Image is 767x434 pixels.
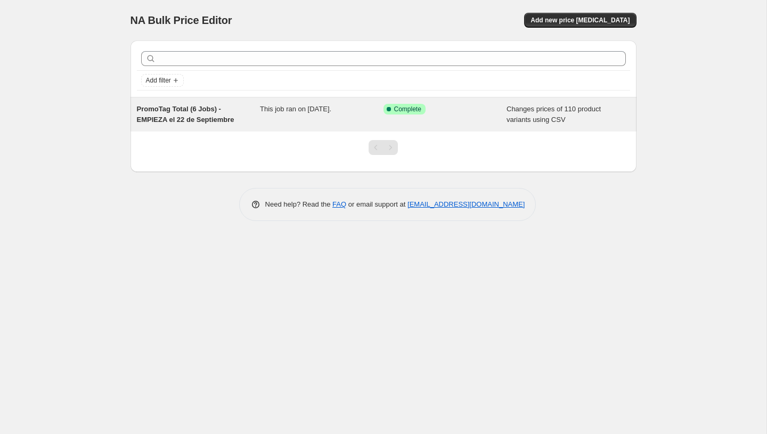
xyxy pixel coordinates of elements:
span: This job ran on [DATE]. [260,105,331,113]
button: Add new price [MEDICAL_DATA] [524,13,636,28]
span: Add new price [MEDICAL_DATA] [531,16,630,24]
span: Changes prices of 110 product variants using CSV [507,105,601,124]
span: PromoTag Total (6 Jobs) - EMPIEZA el 22 de Septiembre [137,105,234,124]
span: Add filter [146,76,171,85]
span: or email support at [346,200,407,208]
nav: Pagination [369,140,398,155]
span: NA Bulk Price Editor [130,14,232,26]
a: [EMAIL_ADDRESS][DOMAIN_NAME] [407,200,525,208]
button: Add filter [141,74,184,87]
a: FAQ [332,200,346,208]
span: Need help? Read the [265,200,333,208]
span: Complete [394,105,421,113]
